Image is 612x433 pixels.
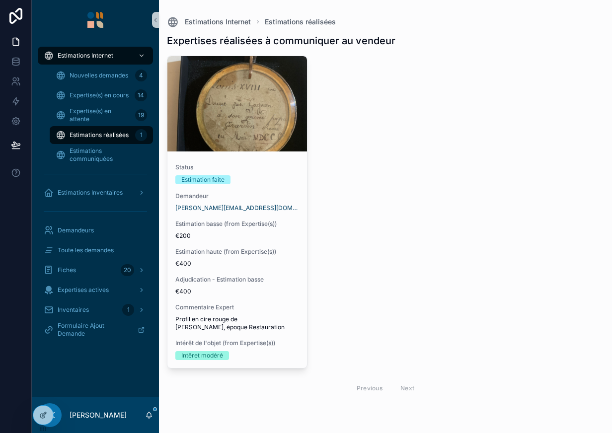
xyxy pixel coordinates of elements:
a: Estimations Internet [38,47,153,65]
span: Status [175,163,299,171]
a: Fiches20 [38,261,153,279]
span: Expertises actives [58,286,109,294]
div: Intêret modéré [181,351,223,360]
span: Formulaire Ajout Demande [58,322,130,338]
span: Estimation basse (from Expertise(s)) [175,220,299,228]
h1: Expertises réalisées à communiquer au vendeur [167,34,395,48]
span: Estimation haute (from Expertise(s)) [175,248,299,256]
span: Estimations Inventaires [58,189,123,197]
a: Estimations réalisées [265,17,336,27]
div: image.jpg [167,56,307,151]
div: 20 [121,264,134,276]
div: 4 [135,70,147,81]
span: €400 [175,260,299,268]
span: Estimations communiquées [70,147,143,163]
a: Estimations réalisées1 [50,126,153,144]
a: Estimations communiquées [50,146,153,164]
div: 14 [135,89,147,101]
span: Demandeur [175,192,299,200]
span: Profil en cire rouge de [PERSON_NAME], époque Restauration [175,315,299,331]
span: Demandeurs [58,226,94,234]
span: €400 [175,288,299,295]
span: Expertise(s) en attente [70,107,131,123]
a: Expertise(s) en cours14 [50,86,153,104]
a: Nouvelles demandes4 [50,67,153,84]
a: Inventaires1 [38,301,153,319]
a: Expertises actives [38,281,153,299]
div: scrollable content [32,40,159,352]
a: Expertise(s) en attente19 [50,106,153,124]
a: Estimations Inventaires [38,184,153,202]
p: [PERSON_NAME] [70,410,127,420]
span: Adjudication - Estimation basse [175,276,299,284]
a: Demandeurs [38,221,153,239]
a: Estimations Internet [167,16,251,28]
a: StatusEstimation faiteDemandeur[PERSON_NAME][EMAIL_ADDRESS][DOMAIN_NAME]Estimation basse (from Ex... [167,56,307,368]
span: Inventaires [58,306,89,314]
span: Estimations Internet [58,52,113,60]
span: Expertise(s) en cours [70,91,129,99]
span: Toute les demandes [58,246,114,254]
div: 1 [122,304,134,316]
a: Formulaire Ajout Demande [38,321,153,339]
img: App logo [87,12,103,28]
span: Nouvelles demandes [70,72,128,79]
span: Fiches [58,266,76,274]
span: Intérêt de l'objet (from Expertise(s)) [175,339,299,347]
div: Estimation faite [181,175,225,184]
div: 19 [135,109,147,121]
span: Estimations réalisées [70,131,129,139]
span: Commentaire Expert [175,303,299,311]
a: Toute les demandes [38,241,153,259]
a: [PERSON_NAME][EMAIL_ADDRESS][DOMAIN_NAME] [175,204,299,212]
span: €200 [175,232,299,240]
span: Estimations Internet [185,17,251,27]
div: 1 [135,129,147,141]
